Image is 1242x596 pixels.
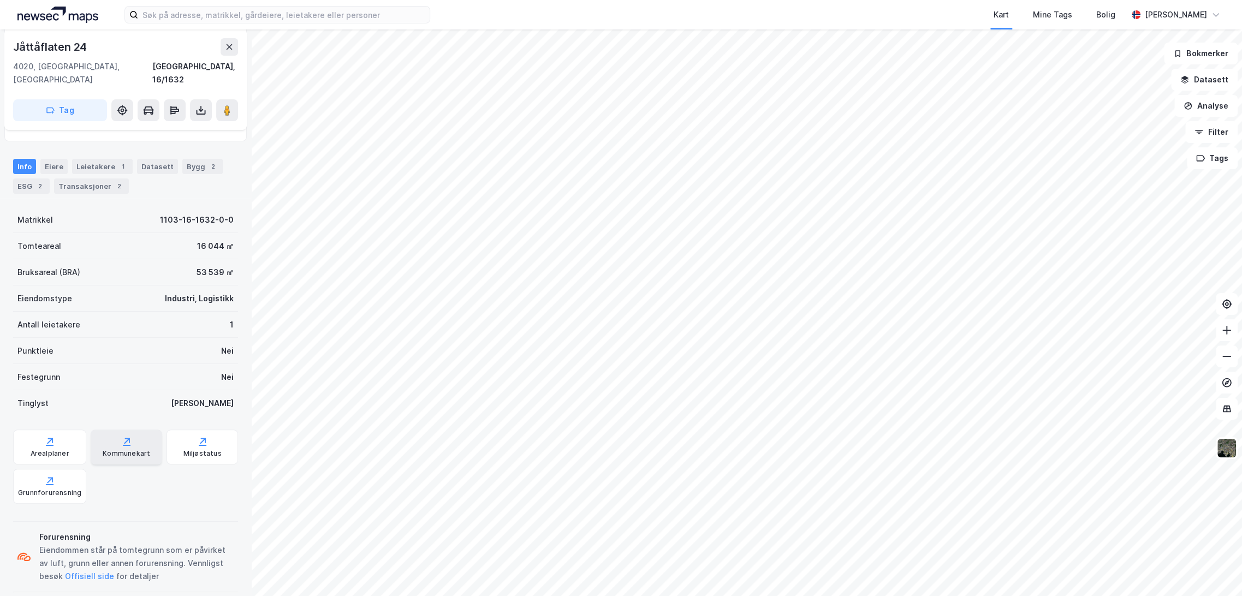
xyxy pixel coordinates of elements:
div: Eiendommen står på tomtegrunn som er påvirket av luft, grunn eller annen forurensning. Vennligst ... [39,544,234,583]
div: ESG [13,178,50,194]
div: Nei [221,371,234,384]
div: Bygg [182,159,223,174]
div: Eiendomstype [17,292,72,305]
div: Kommunekart [103,449,150,458]
div: Grunnforurensning [18,488,81,497]
div: 1103-16-1632-0-0 [160,213,234,227]
div: 2 [114,181,124,192]
iframe: Chat Widget [1187,544,1242,596]
div: Mine Tags [1033,8,1072,21]
div: Nei [221,344,234,357]
div: 1 [117,161,128,172]
div: Kontrollprogram for chat [1187,544,1242,596]
div: Tinglyst [17,397,49,410]
div: Jåttåflaten 24 [13,38,89,56]
div: Info [13,159,36,174]
div: 2 [34,181,45,192]
div: Festegrunn [17,371,60,384]
div: Arealplaner [31,449,69,458]
div: [GEOGRAPHIC_DATA], 16/1632 [152,60,238,86]
div: 4020, [GEOGRAPHIC_DATA], [GEOGRAPHIC_DATA] [13,60,152,86]
div: Antall leietakere [17,318,80,331]
div: Transaksjoner [54,178,129,194]
div: 2 [207,161,218,172]
div: Bolig [1096,8,1115,21]
div: 1 [230,318,234,331]
button: Analyse [1174,95,1238,117]
button: Tag [13,99,107,121]
div: [PERSON_NAME] [171,397,234,410]
div: Datasett [137,159,178,174]
div: 53 539 ㎡ [197,266,234,279]
button: Datasett [1171,69,1238,91]
div: Forurensning [39,531,234,544]
img: logo.a4113a55bc3d86da70a041830d287a7e.svg [17,7,98,23]
div: 16 044 ㎡ [197,240,234,253]
input: Søk på adresse, matrikkel, gårdeiere, leietakere eller personer [138,7,430,23]
div: Tomteareal [17,240,61,253]
div: Matrikkel [17,213,53,227]
button: Bokmerker [1164,43,1238,64]
div: Kart [994,8,1009,21]
div: Leietakere [72,159,133,174]
div: Punktleie [17,344,54,357]
div: Bruksareal (BRA) [17,266,80,279]
div: [PERSON_NAME] [1145,8,1207,21]
button: Tags [1187,147,1238,169]
div: Eiere [40,159,68,174]
button: Filter [1185,121,1238,143]
img: 9k= [1216,438,1237,458]
div: Miljøstatus [183,449,222,458]
div: Industri, Logistikk [165,292,234,305]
